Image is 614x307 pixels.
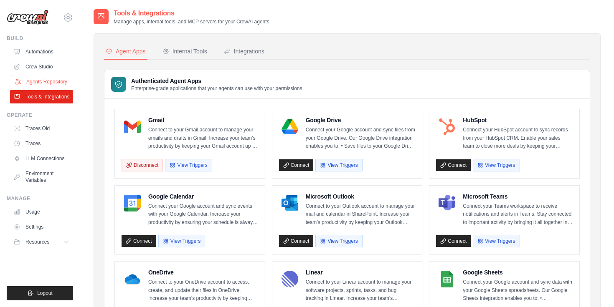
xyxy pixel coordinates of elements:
button: View Triggers [315,159,362,171]
h3: Authenticated Agent Apps [131,77,302,85]
div: Internal Tools [162,47,207,55]
a: Connect [436,235,471,247]
button: View Triggers [473,235,520,247]
a: Traces [10,137,73,150]
button: Integrations [222,44,266,60]
a: Crew Studio [10,60,73,73]
button: Logout [7,286,73,300]
h2: Tools & Integrations [114,8,269,18]
p: Connect your Teams workspace to receive notifications and alerts in Teams. Stay connected to impo... [463,202,573,227]
div: Integrations [224,47,264,55]
p: Connect to your Linear account to manage your software projects, sprints, tasks, and bug tracking... [306,278,416,303]
p: Connect to your Gmail account to manage your emails and drafts in Gmail. Increase your team’s pro... [148,126,258,151]
p: Enterprise-grade applications that your agents can use with your permissions [131,85,302,92]
h4: Google Sheets [463,268,573,277]
button: Resources [10,235,73,249]
img: Google Calendar Logo [124,195,141,211]
h4: HubSpot [463,116,573,124]
button: Disconnect [122,159,163,171]
h4: OneDrive [148,268,258,277]
h4: Google Drive [306,116,416,124]
a: Tools & Integrations [10,90,73,103]
p: Connect your HubSpot account to sync records from your HubSpot CRM. Enable your sales team to clo... [463,126,573,151]
button: Internal Tools [161,44,209,60]
a: Connect [122,235,156,247]
p: Connect your Google account and sync data with your Google Sheets spreadsheets. Our Google Sheets... [463,278,573,303]
a: Settings [10,220,73,234]
div: Agent Apps [106,47,146,55]
h4: Google Calendar [148,192,258,201]
p: Connect your Google account and sync events with your Google Calendar. Increase your productivity... [148,202,258,227]
img: Logo [7,10,48,25]
span: Logout [37,290,53,297]
div: Manage [7,195,73,202]
a: LLM Connections [10,152,73,165]
a: Agents Repository [11,75,74,88]
a: Connect [279,159,314,171]
button: View Triggers [473,159,520,171]
a: Usage [10,205,73,219]
img: OneDrive Logo [124,271,141,287]
div: Build [7,35,73,42]
p: Connect to your Outlook account to manage your mail and calendar in SharePoint. Increase your tea... [306,202,416,227]
span: Resources [25,239,49,245]
img: Microsoft Teams Logo [439,195,455,211]
img: Linear Logo [282,271,298,287]
a: Connect [279,235,314,247]
a: Automations [10,45,73,58]
button: View Triggers [165,159,212,171]
p: Connect to your OneDrive account to access, create, and update their files in OneDrive. Increase ... [148,278,258,303]
img: HubSpot Logo [439,118,455,135]
h4: Gmail [148,116,258,124]
div: Operate [7,112,73,118]
a: Environment Variables [10,167,73,187]
button: Agent Apps [104,44,147,60]
a: Connect [436,159,471,171]
img: Gmail Logo [124,118,141,135]
img: Microsoft Outlook Logo [282,195,298,211]
button: View Triggers [158,235,205,247]
p: Manage apps, internal tools, and MCP servers for your CrewAI agents [114,18,269,25]
a: Traces Old [10,122,73,135]
p: Connect your Google account and sync files from your Google Drive. Our Google Drive integration e... [306,126,416,151]
img: Google Drive Logo [282,118,298,135]
img: Google Sheets Logo [439,271,455,287]
h4: Microsoft Outlook [306,192,416,201]
h4: Linear [306,268,416,277]
h4: Microsoft Teams [463,192,573,201]
button: View Triggers [315,235,362,247]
